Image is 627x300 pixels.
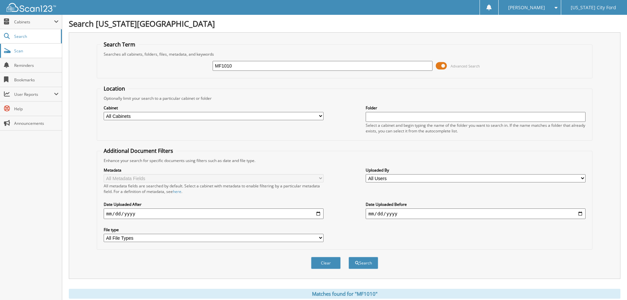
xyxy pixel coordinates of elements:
[104,227,324,232] label: File type
[100,41,139,48] legend: Search Term
[594,268,627,300] iframe: Chat Widget
[104,105,324,111] label: Cabinet
[100,51,589,57] div: Searches all cabinets, folders, files, metadata, and keywords
[311,257,341,269] button: Clear
[69,289,620,299] div: Matches found for "MF1010"
[104,167,324,173] label: Metadata
[104,208,324,219] input: start
[100,158,589,163] div: Enhance your search for specific documents using filters such as date and file type.
[104,202,324,207] label: Date Uploaded After
[14,106,59,112] span: Help
[100,85,128,92] legend: Location
[100,147,176,154] legend: Additional Document Filters
[14,92,54,97] span: User Reports
[366,202,586,207] label: Date Uploaded Before
[14,19,54,25] span: Cabinets
[104,183,324,194] div: All metadata fields are searched by default. Select a cabinet with metadata to enable filtering b...
[69,18,620,29] h1: Search [US_STATE][GEOGRAPHIC_DATA]
[366,105,586,111] label: Folder
[366,208,586,219] input: end
[451,64,480,68] span: Advanced Search
[571,6,616,10] span: [US_STATE] City Ford
[14,48,59,54] span: Scan
[14,121,59,126] span: Announcements
[173,189,181,194] a: here
[366,167,586,173] label: Uploaded By
[14,34,58,39] span: Search
[14,77,59,83] span: Bookmarks
[14,63,59,68] span: Reminders
[366,123,586,134] div: Select a cabinet and begin typing the name of the folder you want to search in. If the name match...
[508,6,545,10] span: [PERSON_NAME]
[100,95,589,101] div: Optionally limit your search to a particular cabinet or folder
[349,257,378,269] button: Search
[7,3,56,12] img: scan123-logo-white.svg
